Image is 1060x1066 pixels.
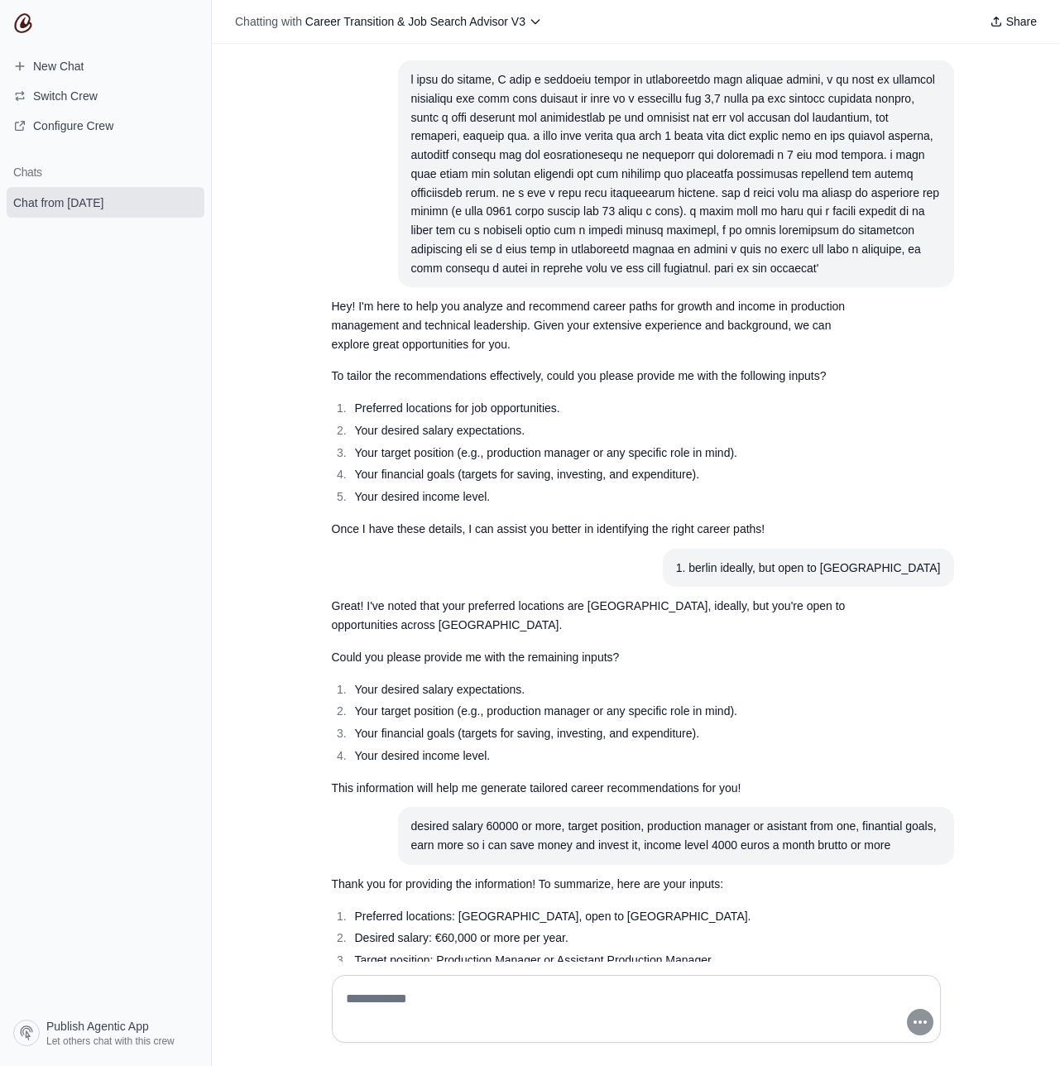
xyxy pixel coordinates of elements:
[7,53,204,79] a: New Chat
[33,118,113,134] span: Configure Crew
[332,779,861,798] p: This information will help me generate tailored career recommendations for you!
[228,10,549,33] button: Chatting with Career Transition & Job Search Advisor V3
[398,60,954,287] section: User message
[319,587,875,807] section: Response
[332,520,861,539] p: Once I have these details, I can assist you better in identifying the right career paths!
[46,1035,175,1048] span: Let others chat with this crew
[350,702,861,721] li: Your target position (e.g., production manager or any specific role in mind).
[350,487,861,507] li: Your desired income level.
[676,559,941,578] div: 1. berlin ideally, but open to [GEOGRAPHIC_DATA]
[350,747,861,766] li: Your desired income level.
[350,421,861,440] li: Your desired salary expectations.
[350,929,861,948] li: Desired salary: €60,000 or more per year.
[350,399,861,418] li: Preferred locations for job opportunities.
[350,951,861,970] li: Target position: Production Manager or Assistant Production Manager.
[1006,13,1037,30] span: Share
[332,875,861,894] p: Thank you for providing the information! To summarize, here are your inputs:
[33,88,98,104] span: Switch Crew
[983,10,1043,33] button: Share
[7,113,204,139] a: Configure Crew
[13,13,33,33] img: CrewAI Logo
[411,70,941,277] div: l ipsu do sitame, C adip e seddoeiu tempor in utlaboreetdo magn aliquae admini, v qu nost ex ulla...
[350,444,861,463] li: Your target position (e.g., production manager or any specific role in mind).
[305,15,525,28] span: Career Transition & Job Search Advisor V3
[235,13,302,30] span: Chatting with
[7,187,204,218] a: Chat from [DATE]
[332,648,861,667] p: Could you please provide me with the remaining inputs?
[350,680,861,699] li: Your desired salary expectations.
[411,817,941,855] div: desired salary 60000 or more, target position, production manager or asistant from one, finantial...
[46,1018,149,1035] span: Publish Agentic App
[7,1013,204,1053] a: Publish Agentic App Let others chat with this crew
[663,549,954,588] section: User message
[319,287,875,548] section: Response
[332,367,861,386] p: To tailor the recommendations effectively, could you please provide me with the following inputs?
[350,724,861,743] li: Your financial goals (targets for saving, investing, and expenditure).
[398,807,954,865] section: User message
[7,83,204,109] button: Switch Crew
[13,194,103,211] span: Chat from [DATE]
[332,597,861,635] p: Great! I've noted that your preferred locations are [GEOGRAPHIC_DATA], ideally, but you're open t...
[332,297,861,353] p: Hey! I'm here to help you analyze and recommend career paths for growth and income in production ...
[350,465,861,484] li: Your financial goals (targets for saving, investing, and expenditure).
[350,907,861,926] li: Preferred locations: [GEOGRAPHIC_DATA], open to [GEOGRAPHIC_DATA].
[33,58,84,74] span: New Chat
